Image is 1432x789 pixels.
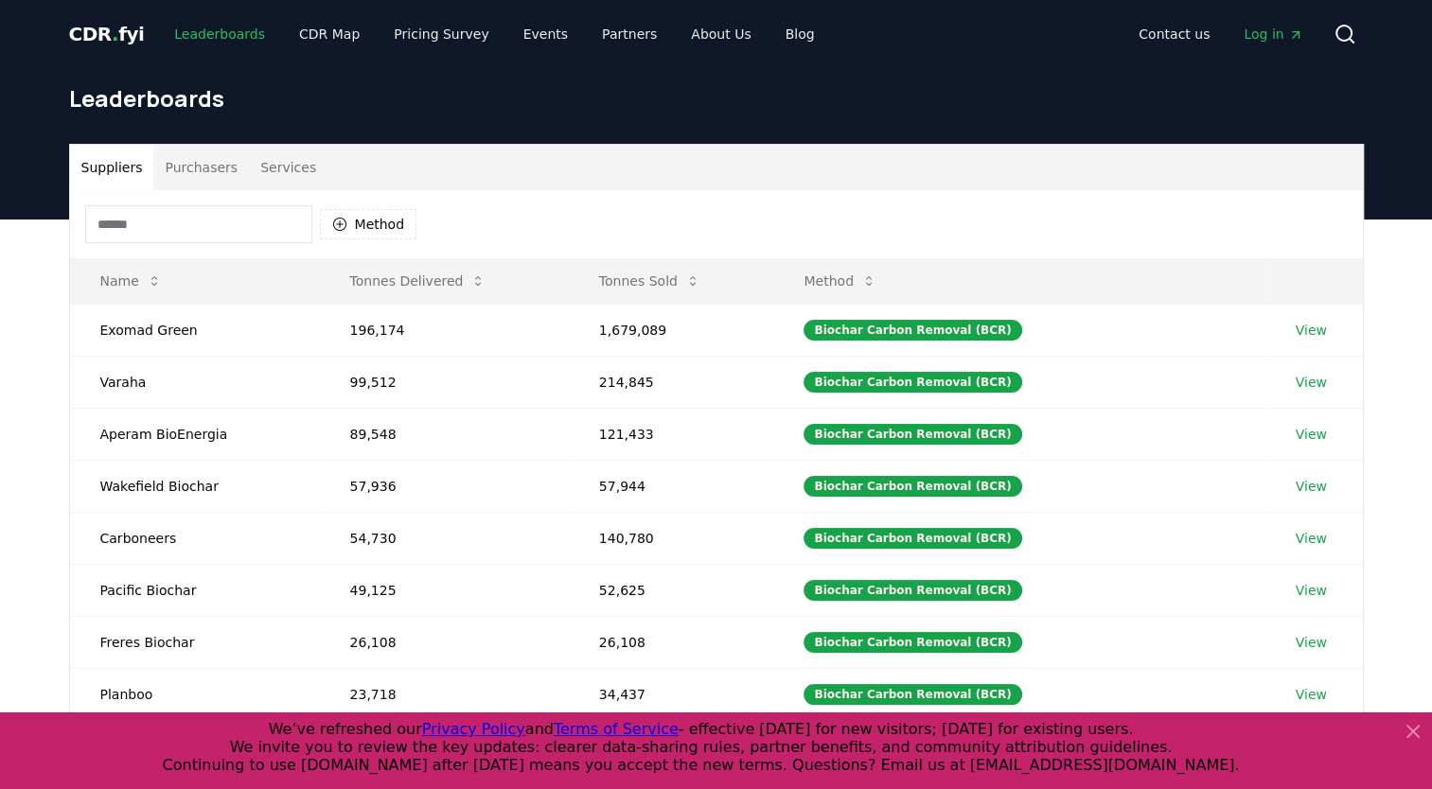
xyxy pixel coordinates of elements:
td: 214,845 [569,356,774,408]
td: Aperam BioEnergia [70,408,320,460]
td: Wakefield Biochar [70,460,320,512]
a: About Us [676,17,766,51]
div: Biochar Carbon Removal (BCR) [804,476,1021,497]
a: View [1296,529,1327,548]
button: Method [788,262,892,300]
td: 57,936 [320,460,569,512]
a: CDR Map [284,17,375,51]
td: 26,108 [320,616,569,668]
div: Biochar Carbon Removal (BCR) [804,580,1021,601]
td: 140,780 [569,512,774,564]
a: View [1296,633,1327,652]
a: View [1296,685,1327,704]
td: Exomad Green [70,304,320,356]
button: Name [85,262,177,300]
button: Tonnes Sold [584,262,716,300]
button: Suppliers [70,145,154,190]
div: Biochar Carbon Removal (BCR) [804,372,1021,393]
nav: Main [1123,17,1317,51]
button: Tonnes Delivered [335,262,502,300]
div: Biochar Carbon Removal (BCR) [804,528,1021,549]
td: 54,730 [320,512,569,564]
div: Biochar Carbon Removal (BCR) [804,684,1021,705]
td: Planboo [70,668,320,720]
div: Biochar Carbon Removal (BCR) [804,320,1021,341]
td: 52,625 [569,564,774,616]
a: Pricing Survey [379,17,504,51]
td: 23,718 [320,668,569,720]
button: Method [320,209,417,239]
nav: Main [159,17,829,51]
a: Contact us [1123,17,1225,51]
a: Partners [587,17,672,51]
td: 196,174 [320,304,569,356]
button: Purchasers [153,145,249,190]
td: 57,944 [569,460,774,512]
td: Carboneers [70,512,320,564]
a: View [1296,581,1327,600]
a: View [1296,425,1327,444]
td: 89,548 [320,408,569,460]
span: Log in [1244,25,1302,44]
a: View [1296,373,1327,392]
td: Pacific Biochar [70,564,320,616]
a: CDR.fyi [69,21,145,47]
a: View [1296,321,1327,340]
span: CDR fyi [69,23,145,45]
td: 1,679,089 [569,304,774,356]
td: Freres Biochar [70,616,320,668]
div: Biochar Carbon Removal (BCR) [804,632,1021,653]
td: 99,512 [320,356,569,408]
a: Events [508,17,583,51]
span: . [112,23,118,45]
div: Biochar Carbon Removal (BCR) [804,424,1021,445]
a: Blog [770,17,830,51]
td: 26,108 [569,616,774,668]
td: 121,433 [569,408,774,460]
td: 49,125 [320,564,569,616]
a: Leaderboards [159,17,280,51]
td: Varaha [70,356,320,408]
td: 34,437 [569,668,774,720]
a: Log in [1229,17,1317,51]
h1: Leaderboards [69,83,1364,114]
a: View [1296,477,1327,496]
button: Services [249,145,327,190]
